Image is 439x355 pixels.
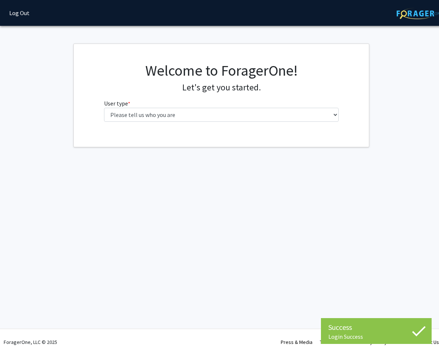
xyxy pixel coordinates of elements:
[281,339,312,345] a: Press & Media
[104,82,339,93] h4: Let's get you started.
[328,322,424,333] div: Success
[320,339,349,345] a: Terms of Use
[104,62,339,79] h1: Welcome to ForagerOne!
[4,329,57,355] div: ForagerOne, LLC © 2025
[104,99,130,108] label: User type
[328,333,424,340] div: Login Success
